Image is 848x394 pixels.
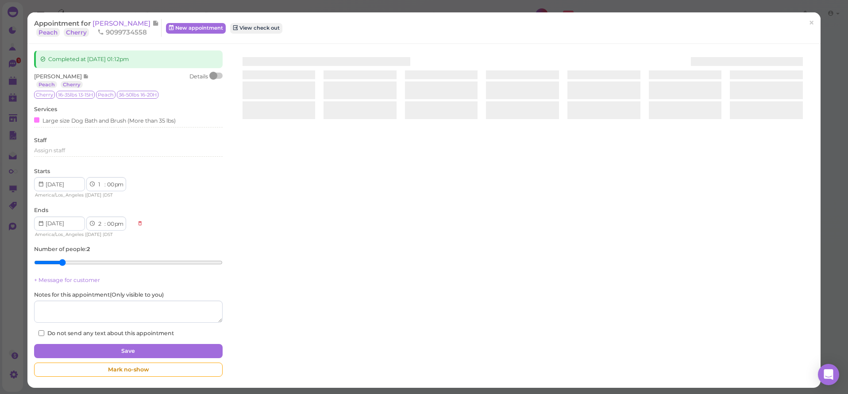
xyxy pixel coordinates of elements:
a: Peach [36,28,60,37]
a: + Message for customer [34,277,100,283]
a: New appointment [166,23,226,34]
span: DST [104,192,113,198]
div: Completed at [DATE] 01:12pm [34,50,222,68]
a: Cherry [61,81,83,88]
span: Note [152,19,159,27]
label: Notes for this appointment ( Only visible to you ) [34,291,164,299]
label: Ends [34,206,48,214]
span: [PERSON_NAME] [34,73,83,80]
span: [DATE] [86,232,101,237]
button: Save [34,344,222,358]
div: Details [189,73,208,89]
div: Appointment for [34,19,162,37]
span: 36-50lbs 16-20H [117,91,158,99]
a: [PERSON_NAME] Peach Cherry [34,19,159,36]
label: Do not send any text about this appointment [39,329,174,337]
span: Assign staff [34,147,65,154]
span: America/Los_Angeles [35,192,84,198]
a: Cherry [64,28,89,37]
span: [PERSON_NAME] [93,19,152,27]
div: | | [34,231,133,239]
label: Services [34,105,57,113]
div: Open Intercom Messenger [818,364,839,385]
span: [DATE] [86,192,101,198]
div: | | [34,191,133,199]
a: View check out [230,23,282,34]
a: × [803,13,820,34]
span: × [809,17,814,29]
label: Number of people : [34,245,90,253]
span: Note [83,73,89,80]
span: 16-35lbs 13-15H [56,91,95,99]
label: Starts [34,167,50,175]
span: 9099734558 [97,28,147,36]
span: Peach [96,91,116,99]
span: Cherry [34,91,55,99]
b: 2 [87,246,90,252]
input: Do not send any text about this appointment [39,330,44,336]
div: Large size Dog Bath and Brush (More than 35 lbs) [34,116,176,125]
div: Mark no-show [34,363,222,377]
span: America/Los_Angeles [35,232,84,237]
label: Staff [34,136,46,144]
a: Peach [36,81,57,88]
span: DST [104,232,113,237]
